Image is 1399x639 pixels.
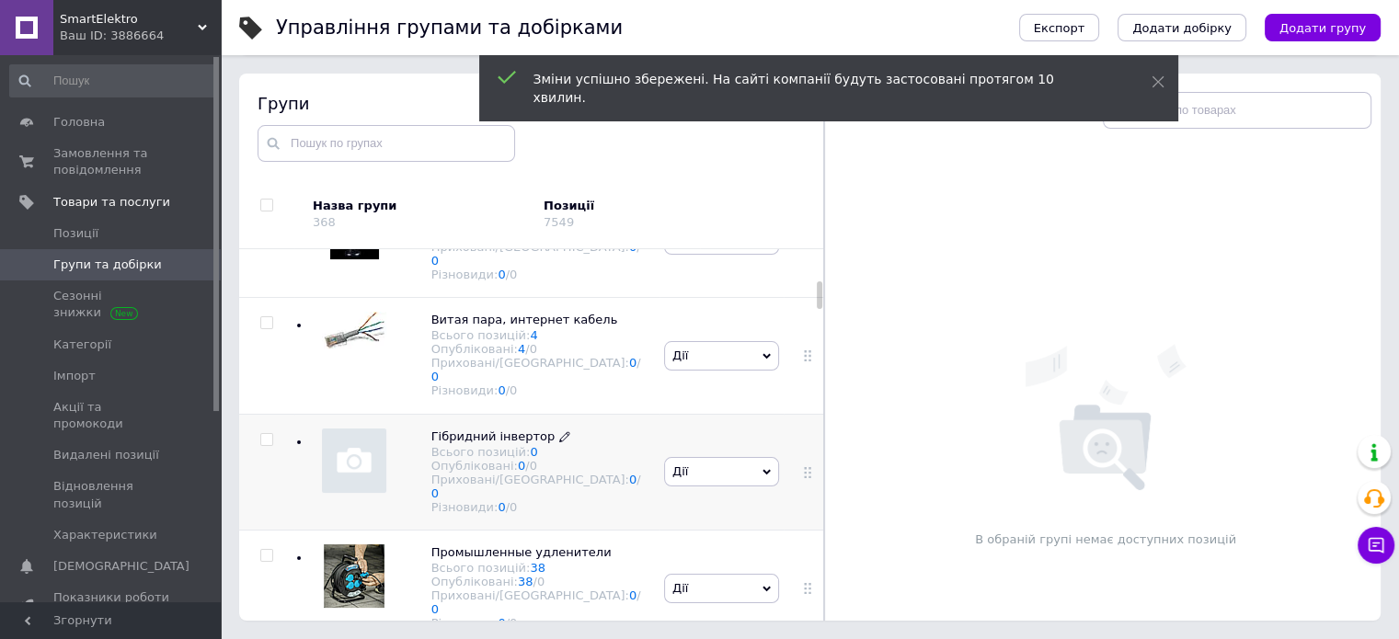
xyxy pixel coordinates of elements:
div: 0 [510,500,517,514]
a: 0 [518,459,525,473]
div: 0 [510,616,517,630]
a: 0 [431,254,439,268]
h1: Управління групами та добірками [276,17,623,39]
span: Головна [53,114,105,131]
div: Групи [258,92,806,115]
div: Всього позицій: [431,445,646,459]
span: Додати групу [1279,21,1366,35]
div: Зміни успішно збережені. На сайті компанії будуть застосовані протягом 10 хвилин. [533,70,1106,107]
span: Дії [672,581,688,595]
span: Імпорт [53,368,96,384]
p: В обраній групі немає доступних позицій [834,531,1377,548]
div: Приховані/[GEOGRAPHIC_DATA]: [431,356,646,383]
input: Пошук по групах [258,125,515,162]
a: 0 [431,486,439,500]
span: Експорт [1034,21,1085,35]
span: Категорії [53,337,111,353]
div: Різновиди: [431,268,646,281]
a: 0 [498,383,505,397]
div: Різновиди: [431,616,646,630]
div: Приховані/[GEOGRAPHIC_DATA]: [431,240,646,268]
div: 0 [510,268,517,281]
span: Дії [672,464,688,478]
div: 0 [537,575,545,588]
div: Опубліковані: [431,342,646,356]
button: Чат з покупцем [1358,527,1394,564]
img: Промышленные удленители [324,544,384,608]
div: Приховані/[GEOGRAPHIC_DATA]: [431,588,646,616]
button: Додати добірку [1118,14,1246,41]
div: 7549 [544,215,574,229]
span: / [431,240,641,268]
span: Групи та добірки [53,257,162,273]
input: Пошук по товарах [1103,92,1371,129]
span: / [533,575,545,588]
button: Додати групу [1265,14,1381,41]
span: / [506,500,518,514]
span: Витая пара, интернет кабель [431,313,618,326]
span: / [525,342,537,356]
span: Замовлення та повідомлення [53,145,170,178]
span: SmartElektro [60,11,198,28]
a: Редагувати [559,428,570,445]
a: 0 [431,602,439,616]
span: Промышленные удленители [431,545,612,559]
span: Відновлення позицій [53,478,170,511]
img: Витая пара, интернет кабель [322,312,386,348]
span: Видалені позиції [53,447,159,463]
div: Всього позицій: [431,328,646,342]
img: Гібридний інвертор [322,428,386,493]
a: 38 [530,561,545,575]
span: Гібридний інвертор [431,429,556,443]
div: Різновиди: [431,500,646,514]
span: Характеристики [53,527,157,543]
input: Пошук [9,64,217,97]
a: 38 [518,575,533,588]
div: Приховані/[GEOGRAPHIC_DATA]: [431,473,646,500]
span: / [431,588,641,616]
div: 368 [313,215,336,229]
span: Акції та промокоди [53,399,170,432]
span: Сезонні знижки [53,288,170,321]
div: 0 [530,342,537,356]
button: Експорт [1019,14,1100,41]
div: 0 [510,383,517,397]
span: Товари та послуги [53,194,170,211]
a: 0 [530,445,537,459]
a: 0 [629,356,636,370]
span: / [506,383,518,397]
a: 4 [530,328,537,342]
a: 0 [629,473,636,486]
span: / [506,268,518,281]
div: Опубліковані: [431,459,646,473]
div: Опубліковані: [431,575,646,588]
span: / [431,473,641,500]
span: / [431,356,641,383]
div: Всього позицій: [431,561,646,575]
span: Показники роботи компанії [53,589,170,622]
span: Дії [672,348,688,362]
div: Позиції [544,198,700,214]
span: Позиції [53,225,98,242]
a: 0 [498,616,505,630]
a: 0 [629,588,636,602]
a: 0 [431,370,439,383]
a: 0 [498,268,505,281]
span: [DEMOGRAPHIC_DATA] [53,558,189,575]
a: 0 [498,500,505,514]
span: / [525,459,537,473]
span: / [506,616,518,630]
div: 0 [530,459,537,473]
span: Додати добірку [1132,21,1232,35]
div: Назва групи [313,198,530,214]
a: 4 [518,342,525,356]
div: Ваш ID: 3886664 [60,28,221,44]
div: Різновиди: [431,383,646,397]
